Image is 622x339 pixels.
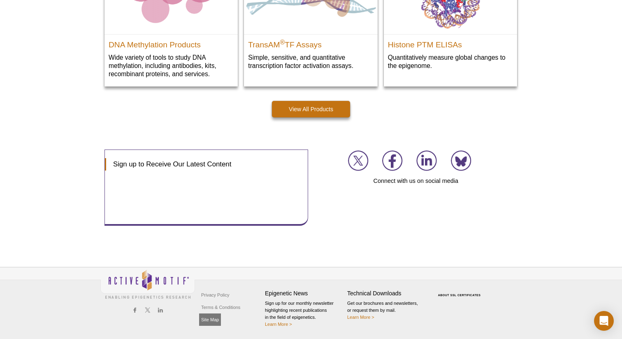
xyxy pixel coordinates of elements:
[265,290,343,297] h4: Epigenetic News
[347,315,374,320] a: Learn More >
[314,177,518,185] h4: Connect with us on social media
[248,53,373,70] p: Simple, sensitive, and quantitative transcription factor activation assays.
[199,301,242,313] a: Terms & Conditions
[429,282,491,300] table: Click to Verify - This site chose Symantec SSL for secure e-commerce and confidential communicati...
[280,39,285,46] sup: ®
[265,322,292,327] a: Learn More >
[594,311,614,331] div: Open Intercom Messenger
[348,150,369,171] img: Join us on X
[109,37,234,49] h2: DNA Methylation Products
[199,313,221,326] a: Site Map
[416,150,437,171] img: Join us on LinkedIn
[272,101,350,117] a: View All Products
[347,300,425,321] p: Get our brochures and newsletters, or request them by mail.
[248,37,373,49] h2: TransAM TF Assays
[347,290,425,297] h4: Technical Downloads
[100,267,195,301] img: Active Motif,
[382,150,403,171] img: Join us on Facebook
[265,300,343,328] p: Sign up for our monthly newsletter highlighting recent publications in the field of epigenetics.
[109,53,234,78] p: Wide variety of tools to study DNA methylation, including antibodies, kits, recombinant proteins,...
[388,53,513,70] p: Quantitatively measure global changes to the epigenome.
[105,158,299,171] h3: Sign up to Receive Our Latest Content
[451,150,471,171] img: Join us on Bluesky
[199,289,231,301] a: Privacy Policy
[438,294,481,297] a: ABOUT SSL CERTIFICATES
[388,37,513,49] h2: Histone PTM ELISAs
